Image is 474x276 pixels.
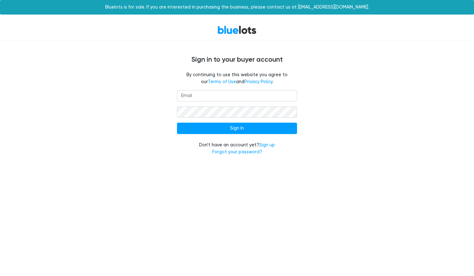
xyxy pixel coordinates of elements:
input: Sign In [177,123,297,134]
a: Forgot your password? [212,149,262,155]
a: BlueLots [217,25,257,34]
div: Don't have an account yet? [177,142,297,155]
h4: Sign in to your buyer account [47,56,427,64]
fieldset: By continuing to use this website you agree to our and . [177,71,297,85]
a: Terms of Use [208,79,236,84]
input: Email [177,90,297,101]
a: Sign up [259,142,275,148]
a: Privacy Policy [244,79,272,84]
